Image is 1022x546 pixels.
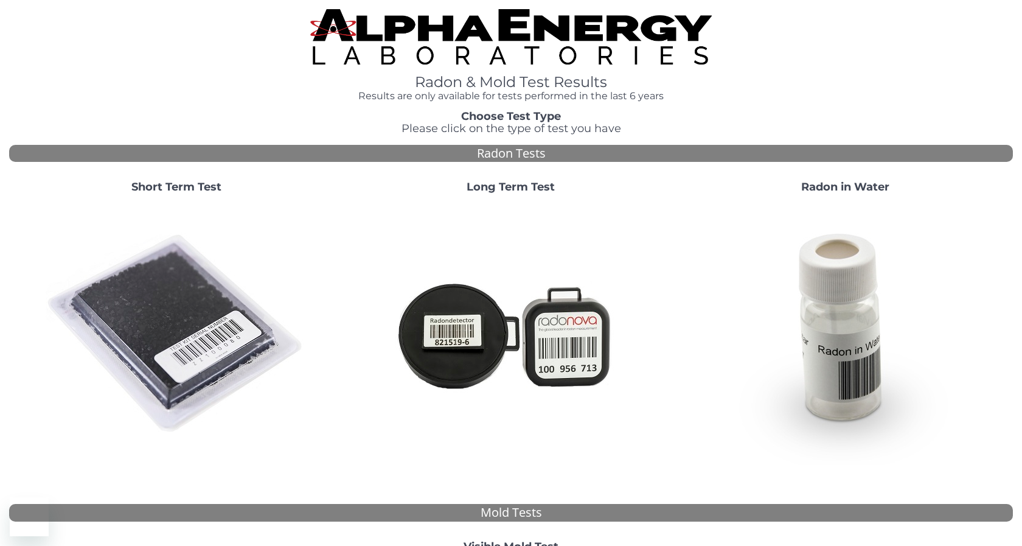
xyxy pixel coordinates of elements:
strong: Choose Test Type [461,110,561,123]
h4: Results are only available for tests performed in the last 6 years [310,91,712,102]
img: ShortTerm.jpg [46,203,307,465]
strong: Long Term Test [467,180,555,194]
div: Mold Tests [9,504,1013,522]
span: Please click on the type of test you have [401,122,621,135]
h1: Radon & Mold Test Results [310,74,712,90]
strong: Radon in Water [801,180,889,194]
img: TightCrop.jpg [310,9,712,65]
iframe: Button to launch messaging window [10,497,49,536]
img: Radtrak2vsRadtrak3.jpg [380,203,642,465]
img: RadoninWater.jpg [715,203,976,465]
strong: Short Term Test [131,180,221,194]
div: Radon Tests [9,145,1013,163]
